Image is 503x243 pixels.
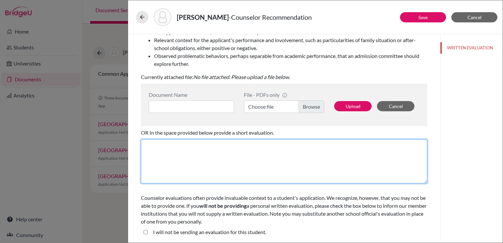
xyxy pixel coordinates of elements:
span: Counselor evaluations often provide invaluable context to a student's application. We recognize, ... [141,195,427,225]
span: Please provide comments that will help us differentiate this student from others. We especially w... [141,13,427,68]
strong: [PERSON_NAME] [177,13,229,21]
b: will not be providing [199,202,247,209]
div: Document Name [149,92,234,98]
button: Upload [334,101,372,111]
li: Relevant context for the applicant's performance and involvement, such as particularities of fami... [154,36,427,52]
button: Cancel [377,101,414,111]
li: Observed problematic behaviors, perhaps separable from academic performance, that an admission co... [154,52,427,68]
span: - Counselor Recommendation [229,13,312,21]
div: Currently attached file: [141,10,427,84]
label: Choose file [244,100,324,113]
label: I will not be sending an evaluation for this student. [153,228,266,236]
i: No file attached. Please upload a file below. [193,74,290,80]
button: WRITTEN EVALUATION [440,42,503,54]
span: info [282,93,287,98]
span: OR In the space provided below provide a short evaluation. [141,129,274,136]
div: File - PDFs only [244,92,324,98]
